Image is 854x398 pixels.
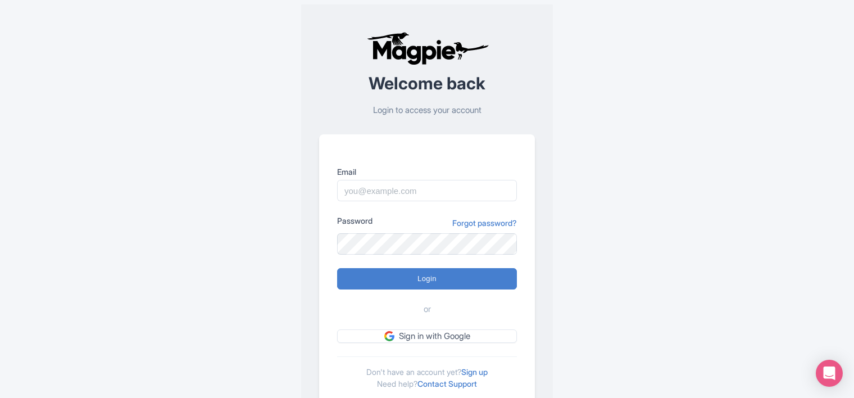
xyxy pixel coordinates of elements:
input: Login [337,268,517,290]
input: you@example.com [337,180,517,201]
img: google.svg [384,331,394,341]
span: or [424,303,431,316]
img: logo-ab69f6fb50320c5b225c76a69d11143b.png [364,31,490,65]
a: Forgot password? [452,217,517,229]
a: Sign in with Google [337,329,517,343]
a: Sign up [461,367,488,377]
div: Open Intercom Messenger [816,360,843,387]
p: Login to access your account [319,104,535,117]
div: Don't have an account yet? Need help? [337,356,517,390]
h2: Welcome back [319,74,535,93]
label: Password [337,215,373,227]
label: Email [337,166,517,178]
a: Contact Support [417,379,477,388]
